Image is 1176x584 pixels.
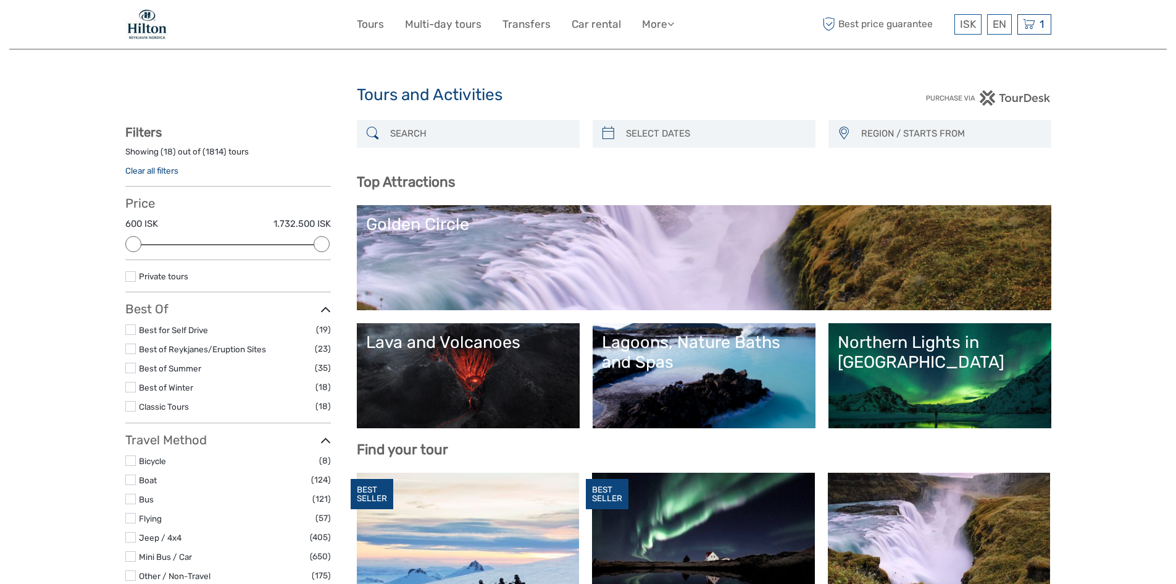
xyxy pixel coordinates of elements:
b: Top Attractions [357,174,455,190]
div: Lava and Volcanoes [366,332,570,352]
span: (35) [315,361,331,375]
span: (57) [315,511,331,525]
a: Mini Bus / Car [139,552,192,562]
span: (124) [311,473,331,487]
a: Best of Reykjanes/Eruption Sites [139,344,266,354]
a: Northern Lights in [GEOGRAPHIC_DATA] [838,332,1042,419]
a: Other / Non-Travel [139,571,211,581]
label: 1814 [206,146,223,158]
div: Golden Circle [366,214,1042,234]
span: (23) [315,342,331,356]
a: Flying [139,514,162,523]
span: (18) [315,380,331,394]
a: Clear all filters [125,166,178,176]
span: (121) [312,492,331,506]
img: 1846-e7c6c28a-36f7-44b6-aaf6-bfd1581794f2_logo_small.jpg [125,9,169,40]
span: (19) [316,323,331,337]
input: SELECT DATES [621,123,809,145]
span: (8) [319,454,331,468]
a: Golden Circle [366,214,1042,301]
a: More [642,15,674,33]
label: 600 ISK [125,218,158,231]
span: (18) [315,399,331,413]
div: EN [987,14,1012,35]
input: SEARCH [385,123,573,145]
a: Bus [139,494,154,504]
a: Best of Summer [139,363,201,373]
a: Jeep / 4x4 [139,533,181,543]
a: Multi-day tours [405,15,482,33]
button: REGION / STARTS FROM [856,124,1045,144]
a: Tours [357,15,384,33]
b: Find your tour [357,441,448,458]
span: ISK [960,18,976,30]
div: Northern Lights in [GEOGRAPHIC_DATA] [838,332,1042,373]
label: 1.732.500 ISK [273,218,331,231]
a: Transfers [503,15,551,33]
a: Classic Tours [139,402,189,412]
span: (175) [312,569,331,583]
label: 18 [164,146,173,158]
h3: Travel Method [125,433,331,447]
span: (405) [310,530,331,544]
h1: Tours and Activities [357,85,820,105]
a: Private tours [139,271,188,281]
a: Boat [139,475,157,485]
span: (650) [310,549,331,564]
div: BEST SELLER [351,479,393,510]
div: Showing ( ) out of ( ) tours [125,146,331,165]
h3: Best Of [125,302,331,316]
img: PurchaseViaTourDesk.png [925,90,1051,106]
div: Lagoons, Nature Baths and Spas [602,332,806,373]
a: Best for Self Drive [139,325,208,335]
strong: Filters [125,125,162,140]
h3: Price [125,196,331,211]
div: BEST SELLER [586,479,628,510]
a: Best of Winter [139,383,193,392]
a: Lagoons, Nature Baths and Spas [602,332,806,419]
span: Best price guarantee [820,14,951,35]
a: Lava and Volcanoes [366,332,570,419]
span: 1 [1038,18,1046,30]
a: Bicycle [139,456,166,466]
a: Car rental [572,15,621,33]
